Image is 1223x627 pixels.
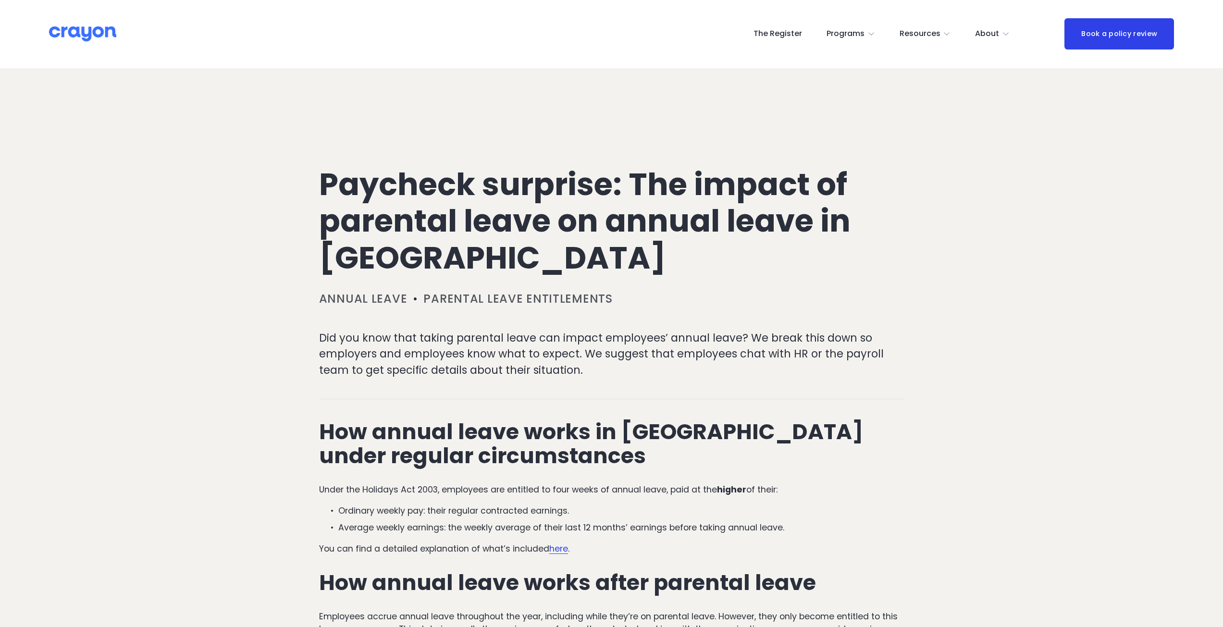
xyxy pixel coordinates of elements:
span: About [975,27,999,41]
p: You can find a detailed explanation of what’s included . [319,542,904,555]
strong: higher [717,484,746,495]
p: Under the Holidays Act 2003, employees are entitled to four weeks of annual leave, paid at the of... [319,483,904,496]
p: Average weekly earnings: the weekly average of their last 12 months’ earnings before taking annua... [338,521,904,534]
h1: Paycheck surprise: The impact of parental leave on annual leave in [GEOGRAPHIC_DATA] [319,166,904,277]
a: The Register [754,26,802,42]
a: Book a policy review [1064,18,1174,49]
a: folder dropdown [900,26,951,42]
a: folder dropdown [827,26,875,42]
a: here [549,543,568,554]
h2: How annual leave works in [GEOGRAPHIC_DATA] under regular circumstances [319,420,904,468]
strong: How annual leave works after parental leave [319,567,816,598]
span: Programs [827,27,865,41]
a: Parental leave entitlements [423,291,612,307]
p: Ordinary weekly pay: their regular contracted earnings. [338,504,904,517]
a: Annual leave [319,291,408,307]
img: Crayon [49,25,116,42]
a: folder dropdown [975,26,1010,42]
p: Did you know that taking parental leave can impact employees’ annual leave? We break this down so... [319,330,904,379]
span: Resources [900,27,940,41]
